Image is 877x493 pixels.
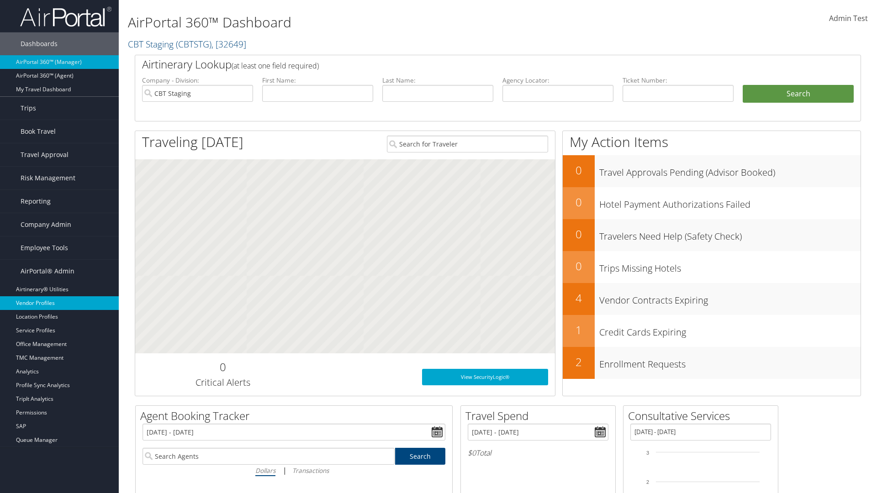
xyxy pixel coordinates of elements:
[563,347,861,379] a: 2Enrollment Requests
[143,465,445,476] div: |
[465,408,615,424] h2: Travel Spend
[563,155,861,187] a: 0Travel Approvals Pending (Advisor Booked)
[21,260,74,283] span: AirPortal® Admin
[255,466,275,475] i: Dollars
[142,76,253,85] label: Company - Division:
[563,251,861,283] a: 0Trips Missing Hotels
[176,38,211,50] span: ( CBTSTG )
[21,32,58,55] span: Dashboards
[829,5,868,33] a: Admin Test
[21,97,36,120] span: Trips
[563,132,861,152] h1: My Action Items
[382,76,493,85] label: Last Name:
[563,354,595,370] h2: 2
[563,226,595,242] h2: 0
[563,219,861,251] a: 0Travelers Need Help (Safety Check)
[128,38,246,50] a: CBT Staging
[142,376,303,389] h3: Critical Alerts
[211,38,246,50] span: , [ 32649 ]
[21,213,71,236] span: Company Admin
[262,76,373,85] label: First Name:
[646,479,649,485] tspan: 2
[21,236,68,259] span: Employee Tools
[502,76,613,85] label: Agency Locator:
[21,143,69,166] span: Travel Approval
[599,321,861,339] h3: Credit Cards Expiring
[563,163,595,178] h2: 0
[563,290,595,306] h2: 4
[599,194,861,211] h3: Hotel Payment Authorizations Failed
[743,85,854,103] button: Search
[563,322,595,338] h2: 1
[829,13,868,23] span: Admin Test
[21,167,75,189] span: Risk Management
[563,315,861,347] a: 1Credit Cards Expiring
[646,450,649,456] tspan: 3
[142,359,303,375] h2: 0
[563,187,861,219] a: 0Hotel Payment Authorizations Failed
[21,120,56,143] span: Book Travel
[292,466,329,475] i: Transactions
[232,61,319,71] span: (at least one field required)
[395,448,446,465] a: Search
[623,76,734,85] label: Ticket Number:
[599,226,861,243] h3: Travelers Need Help (Safety Check)
[21,190,51,213] span: Reporting
[468,448,476,458] span: $0
[142,132,243,152] h1: Traveling [DATE]
[20,6,111,27] img: airportal-logo.png
[387,136,548,152] input: Search for Traveler
[563,194,595,210] h2: 0
[599,257,861,275] h3: Trips Missing Hotels
[143,448,395,465] input: Search Agents
[599,162,861,179] h3: Travel Approvals Pending (Advisor Booked)
[142,57,793,72] h2: Airtinerary Lookup
[599,289,861,307] h3: Vendor Contracts Expiring
[599,353,861,371] h3: Enrollment Requests
[128,13,621,32] h1: AirPortal 360™ Dashboard
[628,408,778,424] h2: Consultative Services
[140,408,452,424] h2: Agent Booking Tracker
[422,369,548,385] a: View SecurityLogic®
[563,283,861,315] a: 4Vendor Contracts Expiring
[468,448,608,458] h6: Total
[563,258,595,274] h2: 0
